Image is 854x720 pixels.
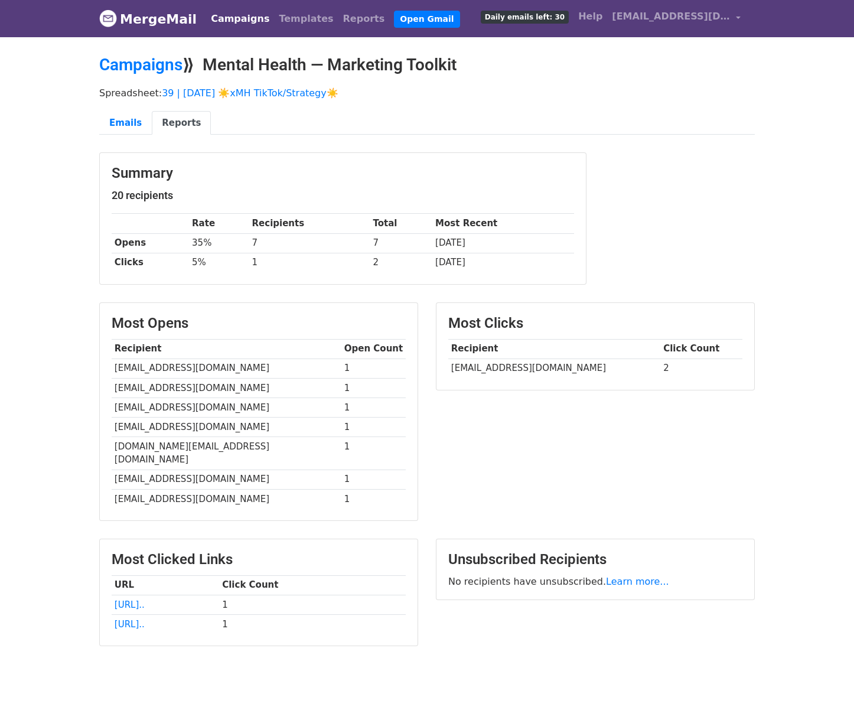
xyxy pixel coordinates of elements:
a: 39 | [DATE] ☀️xMH TikTok/Strategy☀️ [162,87,338,99]
th: Total [370,214,433,233]
th: Click Count [660,339,742,359]
img: MergeMail logo [99,9,117,27]
th: Click Count [219,575,406,595]
td: 1 [341,417,406,436]
p: Spreadsheet: [99,87,755,99]
h5: 20 recipients [112,189,574,202]
td: 1 [249,253,370,272]
a: Open Gmail [394,11,459,28]
h3: Most Clicked Links [112,551,406,568]
td: 1 [341,359,406,378]
th: URL [112,575,219,595]
span: [EMAIL_ADDRESS][DOMAIN_NAME] [612,9,730,24]
th: Recipient [112,339,341,359]
th: Recipient [448,339,660,359]
td: 7 [249,233,370,253]
span: Daily emails left: 30 [481,11,569,24]
h2: ⟫ Mental Health — Marketing Toolkit [99,55,755,75]
td: [EMAIL_ADDRESS][DOMAIN_NAME] [112,359,341,378]
td: 1 [341,437,406,470]
td: 1 [341,398,406,417]
a: Templates [274,7,338,31]
td: [EMAIL_ADDRESS][DOMAIN_NAME] [112,489,341,509]
a: Emails [99,111,152,135]
th: Most Recent [432,214,574,233]
a: [URL].. [115,600,145,610]
a: Help [573,5,607,28]
th: Opens [112,233,189,253]
a: Reports [152,111,211,135]
a: Learn more... [606,576,669,587]
td: 35% [189,233,249,253]
p: No recipients have unsubscribed. [448,575,742,588]
th: Recipients [249,214,370,233]
th: Clicks [112,253,189,272]
td: [EMAIL_ADDRESS][DOMAIN_NAME] [112,417,341,436]
td: 5% [189,253,249,272]
th: Open Count [341,339,406,359]
td: 1 [341,378,406,398]
td: 1 [341,489,406,509]
td: [DATE] [432,253,574,272]
td: [EMAIL_ADDRESS][DOMAIN_NAME] [112,470,341,489]
h3: Unsubscribed Recipients [448,551,742,568]
a: Daily emails left: 30 [476,5,573,28]
a: MergeMail [99,6,197,31]
iframe: Chat Widget [795,663,854,720]
td: [EMAIL_ADDRESS][DOMAIN_NAME] [112,398,341,417]
td: [EMAIL_ADDRESS][DOMAIN_NAME] [112,378,341,398]
td: 2 [660,359,742,378]
td: 7 [370,233,433,253]
td: 2 [370,253,433,272]
td: [DOMAIN_NAME][EMAIL_ADDRESS][DOMAIN_NAME] [112,437,341,470]
th: Rate [189,214,249,233]
td: [DATE] [432,233,574,253]
td: 1 [219,614,406,634]
a: Reports [338,7,390,31]
td: 1 [219,595,406,614]
a: [EMAIL_ADDRESS][DOMAIN_NAME] [607,5,745,32]
h3: Summary [112,165,574,182]
h3: Most Opens [112,315,406,332]
h3: Most Clicks [448,315,742,332]
a: [URL].. [115,619,145,630]
a: Campaigns [99,55,182,74]
td: 1 [341,470,406,489]
a: Campaigns [206,7,274,31]
td: [EMAIL_ADDRESS][DOMAIN_NAME] [448,359,660,378]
